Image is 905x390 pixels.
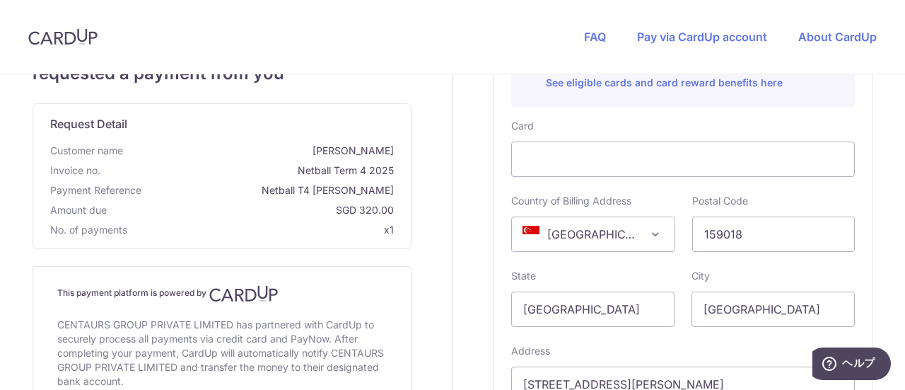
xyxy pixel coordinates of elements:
[50,144,123,158] span: Customer name
[57,285,387,302] h4: This payment platform is powered by
[50,223,127,237] span: No. of payments
[50,203,107,217] span: Amount due
[637,30,767,44] a: Pay via CardUp account
[129,144,394,158] span: [PERSON_NAME]
[812,348,891,383] iframe: ウィジェットを開いて詳しい情報を確認できます
[147,183,394,197] span: Netball T4 [PERSON_NAME]
[691,269,710,283] label: City
[692,217,856,252] input: Example 123456
[384,224,394,236] span: x1
[523,151,843,168] iframe: Secure card payment input frame
[511,119,534,133] label: Card
[511,269,536,283] label: State
[798,30,877,44] a: About CardUp
[106,164,394,178] span: Netball Term 4 2025
[112,203,394,217] span: SGD 320.00
[28,28,98,45] img: CardUp
[209,285,279,302] img: CardUp
[511,344,550,358] label: Address
[692,194,748,208] label: Postal Code
[50,117,127,131] span: translation missing: en.request_detail
[511,194,631,208] label: Country of Billing Address
[50,164,100,178] span: Invoice no.
[511,217,675,252] span: Singapore
[512,217,674,251] span: Singapore
[546,76,783,88] a: See eligible cards and card reward benefits here
[50,184,141,196] span: translation missing: en.payment_reference
[584,30,606,44] a: FAQ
